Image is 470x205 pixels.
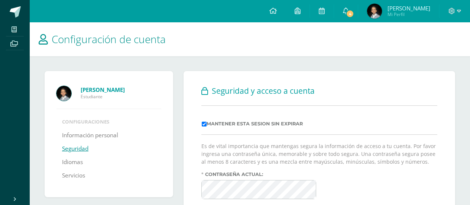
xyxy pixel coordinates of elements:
img: 5b21720c3319441e3c2abe9f2d53552b.png [367,4,382,19]
span: 4 [346,10,354,18]
span: Configuración de cuenta [52,32,166,46]
a: Servicios [62,169,85,182]
input: Mantener esta sesion sin expirar [202,122,207,126]
span: Estudiante [81,93,161,100]
a: [PERSON_NAME] [81,86,161,93]
strong: [PERSON_NAME] [81,86,125,93]
span: Mi Perfil [388,11,430,17]
a: Información personal [62,129,118,142]
p: Es de vital importancia que mantengas segura la información de acceso a tu cuenta. Por favor ingr... [201,142,437,166]
a: Seguridad [62,142,88,156]
span: [PERSON_NAME] [388,4,430,12]
li: Configuraciones [62,118,156,125]
img: Profile picture of Rodrigo Javier Calderón Lorenzana [56,86,71,101]
span: Seguridad y acceso a cuenta [212,86,315,96]
label: Mantener esta sesion sin expirar [202,121,303,126]
label: Contraseña actual: [201,172,317,177]
a: Idiomas [62,156,83,169]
